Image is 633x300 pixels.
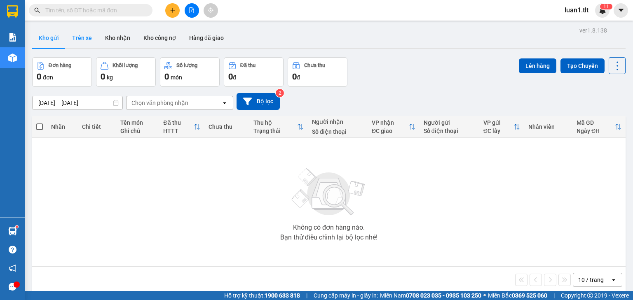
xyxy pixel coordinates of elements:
button: Đơn hàng0đơn [32,57,92,87]
button: Kho nhận [98,28,137,48]
span: đ [233,74,236,81]
button: Chưa thu0đ [288,57,347,87]
span: question-circle [9,246,16,253]
span: notification [9,264,16,272]
span: Miền Nam [380,291,481,300]
div: Đã thu [163,119,193,126]
button: Kho gửi [32,28,66,48]
div: Chi tiết [82,123,112,130]
div: Số điện thoại [312,128,363,135]
div: Đã thu [240,63,256,68]
span: Cung cấp máy in - giấy in: [314,291,378,300]
span: 0 [37,72,41,81]
img: solution-icon [8,33,17,42]
span: message [9,283,16,291]
button: Khối lượng0kg [96,57,156,87]
button: aim [204,3,218,18]
th: Toggle SortBy [368,116,420,138]
span: search [34,7,40,13]
div: ver 1.8.138 [579,26,607,35]
div: Ngày ĐH [577,128,615,134]
span: copyright [587,293,593,298]
button: Bộ lọc [237,93,280,110]
button: Kho công nợ [137,28,183,48]
div: 10 / trang [578,276,604,284]
strong: 0708 023 035 - 0935 103 250 [406,292,481,299]
th: Toggle SortBy [249,116,308,138]
span: đ [297,74,300,81]
span: 0 [101,72,105,81]
svg: open [221,100,228,106]
button: plus [165,3,180,18]
img: warehouse-icon [8,227,17,235]
img: logo-vxr [7,5,18,18]
span: kg [107,74,113,81]
span: caret-down [617,7,625,14]
img: svg+xml;base64,PHN2ZyBjbGFzcz0ibGlzdC1wbHVnX19zdmciIHhtbG5zPSJodHRwOi8vd3d3LnczLm9yZy8yMDAwL3N2Zy... [288,163,370,221]
sup: 2 [276,89,284,97]
span: luan1.tlt [558,5,595,15]
span: ⚪️ [483,294,486,297]
span: 0 [164,72,169,81]
div: Chưa thu [209,123,245,130]
span: Miền Bắc [488,291,547,300]
div: Tên món [120,119,155,126]
div: Nhãn [51,123,74,130]
div: Chọn văn phòng nhận [131,99,188,107]
sup: 11 [600,4,612,9]
span: 1 [606,4,609,9]
button: Số lượng0món [160,57,220,87]
button: Trên xe [66,28,98,48]
div: Số lượng [176,63,197,68]
th: Toggle SortBy [159,116,204,138]
div: Ghi chú [120,128,155,134]
div: Mã GD [577,119,615,126]
img: warehouse-icon [8,53,17,62]
button: Đã thu0đ [224,57,284,87]
div: Thu hộ [253,119,298,126]
span: file-add [189,7,195,13]
span: 1 [603,4,606,9]
div: Số điện thoại [424,128,475,134]
th: Toggle SortBy [479,116,524,138]
div: Trạng thái [253,128,298,134]
svg: open [610,277,617,283]
span: plus [170,7,176,13]
div: ĐC giao [372,128,409,134]
button: caret-down [614,3,628,18]
input: Select a date range. [33,96,122,109]
div: Người gửi [424,119,475,126]
span: đơn [43,74,53,81]
sup: 1 [16,226,18,228]
strong: 1900 633 818 [265,292,300,299]
div: ĐC lấy [483,128,513,134]
span: aim [208,7,213,13]
span: | [553,291,555,300]
div: Bạn thử điều chỉnh lại bộ lọc nhé! [280,234,377,241]
div: Đơn hàng [49,63,71,68]
img: icon-new-feature [599,7,606,14]
span: 0 [292,72,297,81]
div: VP gửi [483,119,513,126]
div: VP nhận [372,119,409,126]
th: Toggle SortBy [572,116,626,138]
div: Chưa thu [304,63,325,68]
span: món [171,74,182,81]
div: HTTT [163,128,193,134]
button: Tạo Chuyến [560,58,605,73]
div: Khối lượng [113,63,138,68]
div: Nhân viên [528,123,568,130]
span: | [306,291,307,300]
span: Hỗ trợ kỹ thuật: [224,291,300,300]
button: Lên hàng [519,58,556,73]
button: Hàng đã giao [183,28,230,48]
div: Người nhận [312,119,363,125]
input: Tìm tên, số ĐT hoặc mã đơn [45,6,143,15]
strong: 0369 525 060 [512,292,547,299]
div: Không có đơn hàng nào. [293,224,365,231]
button: file-add [185,3,199,18]
span: 0 [228,72,233,81]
